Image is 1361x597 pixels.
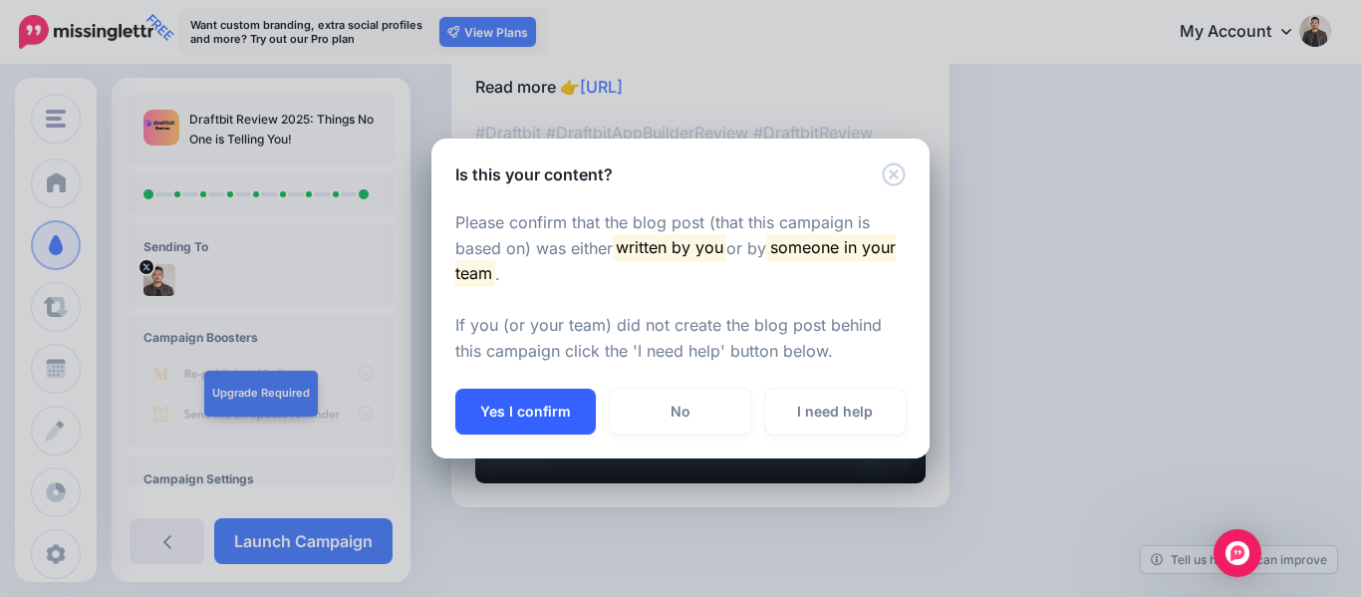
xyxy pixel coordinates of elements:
p: Please confirm that the blog post (that this campaign is based on) was either or by . If you (or ... [455,210,906,366]
button: Yes I confirm [455,389,596,435]
div: Open Intercom Messenger [1214,529,1261,577]
mark: written by you [613,234,726,260]
button: Close [882,162,906,187]
h5: Is this your content? [455,162,613,186]
mark: someone in your team [455,234,896,286]
a: I need help [765,389,906,435]
a: No [610,389,750,435]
